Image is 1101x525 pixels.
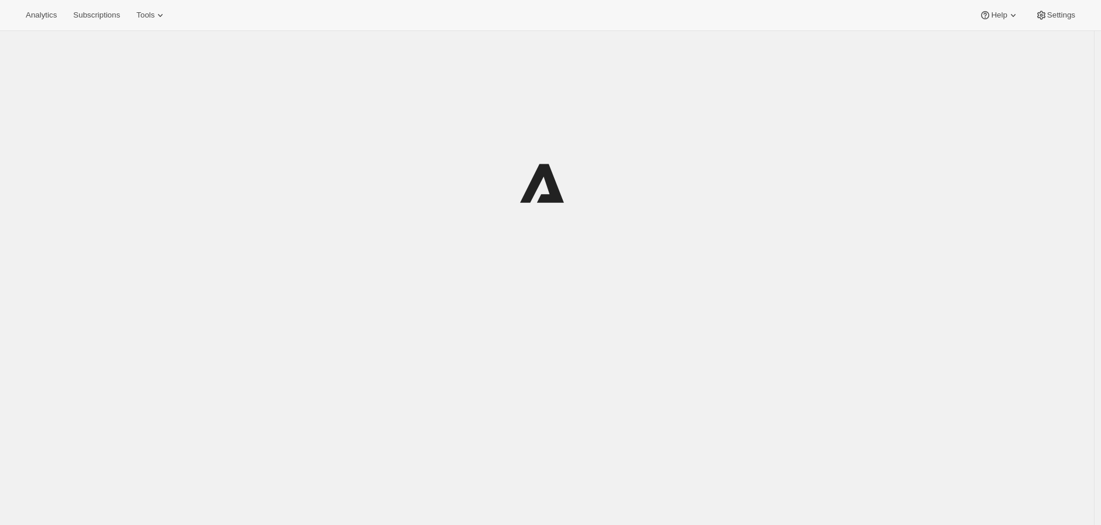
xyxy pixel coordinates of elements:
span: Tools [136,11,154,20]
button: Tools [129,7,173,23]
span: Help [991,11,1007,20]
span: Subscriptions [73,11,120,20]
span: Analytics [26,11,57,20]
button: Analytics [19,7,64,23]
button: Subscriptions [66,7,127,23]
button: Settings [1028,7,1082,23]
span: Settings [1047,11,1075,20]
button: Help [972,7,1026,23]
